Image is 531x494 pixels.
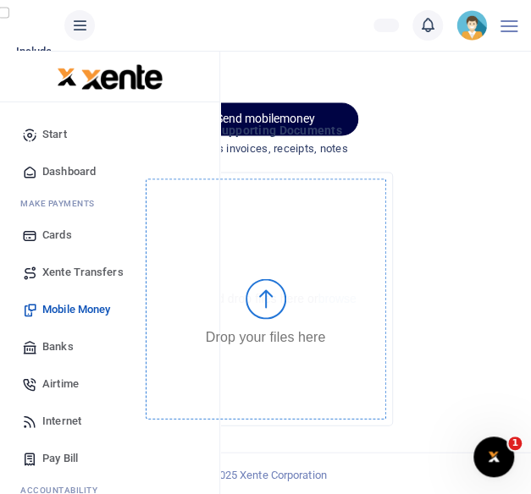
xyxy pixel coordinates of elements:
[42,227,72,244] span: Cards
[14,291,206,328] a: Mobile Money
[14,217,206,254] a: Cards
[14,153,206,190] a: Dashboard
[42,264,124,281] span: Xente Transfers
[14,121,517,140] h4: Add supporting Documents
[14,116,206,153] a: Start
[42,450,78,467] span: Pay Bill
[14,328,206,365] a: Banks
[29,197,95,210] span: ake Payments
[57,69,163,82] a: logo-small logo-large logo-large
[456,10,487,41] img: profile-user
[508,436,522,450] span: 1
[14,440,206,477] a: Pay Bill
[42,163,96,180] span: Dashboard
[42,126,67,143] span: Start
[367,19,406,32] li: Wallet ballance
[14,190,206,217] li: M
[42,413,81,430] span: Internet
[173,102,358,135] button: Send mobilemoney
[473,436,514,477] iframe: Intercom live chat
[139,172,393,425] div: File Uploader
[42,338,74,355] span: Banks
[14,365,206,403] a: Airtime
[42,376,79,392] span: Airtime
[81,64,163,90] img: logo-large
[42,301,110,318] span: Mobile Money
[14,403,206,440] a: Internet
[146,178,386,419] div: Drop your files here
[14,140,517,158] h4: Such as invoices, receipts, notes
[14,254,206,291] a: Xente Transfers
[57,67,77,87] img: logo-small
